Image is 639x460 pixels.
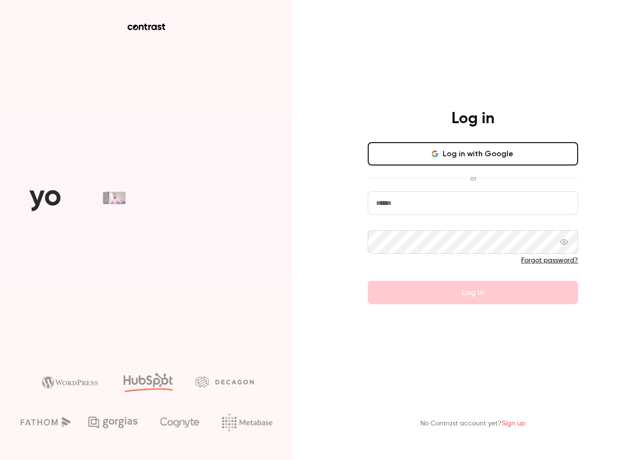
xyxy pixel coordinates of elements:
span: or [465,173,481,184]
img: decagon [195,376,254,387]
a: Sign up [502,420,526,427]
h4: Log in [451,109,494,129]
a: Forgot password? [521,257,578,264]
p: No Contrast account yet? [420,419,526,429]
button: Log in with Google [368,142,578,166]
